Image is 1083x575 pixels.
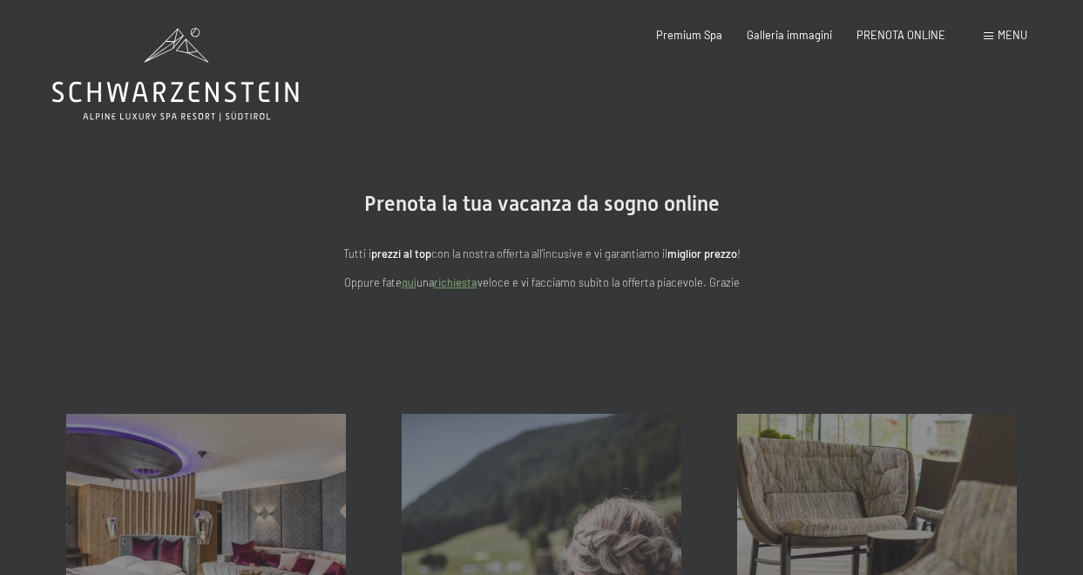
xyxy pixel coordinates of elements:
[193,245,890,262] p: Tutti i con la nostra offerta all'incusive e vi garantiamo il !
[402,275,416,289] a: quì
[371,247,431,260] strong: prezzi al top
[667,247,737,260] strong: miglior prezzo
[193,274,890,291] p: Oppure fate una veloce e vi facciamo subito la offerta piacevole. Grazie
[434,275,477,289] a: richiesta
[856,28,945,42] a: PRENOTA ONLINE
[364,192,720,216] span: Prenota la tua vacanza da sogno online
[998,28,1027,42] span: Menu
[656,28,722,42] a: Premium Spa
[747,28,832,42] a: Galleria immagini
